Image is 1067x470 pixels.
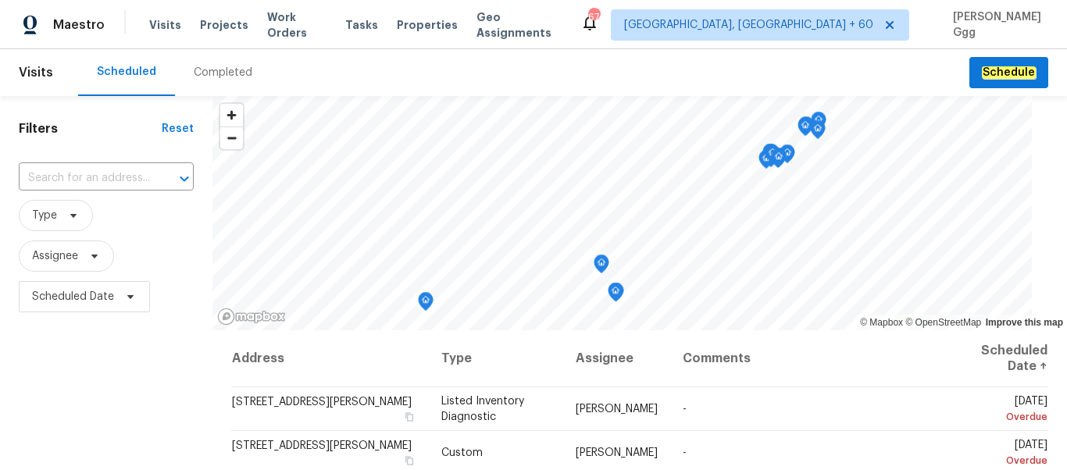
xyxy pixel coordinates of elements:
[53,17,105,33] span: Maestro
[212,96,1032,330] canvas: Map
[670,330,944,387] th: Comments
[19,55,53,90] span: Visits
[19,121,162,137] h1: Filters
[441,447,483,458] span: Custom
[32,289,114,304] span: Scheduled Date
[947,9,1044,41] span: [PERSON_NAME] Ggg
[780,144,795,169] div: Map marker
[232,440,412,451] span: [STREET_ADDRESS][PERSON_NAME]
[969,57,1048,89] button: Schedule
[220,104,243,126] button: Zoom in
[956,440,1047,468] span: [DATE]
[771,148,787,173] div: Map marker
[956,409,1047,425] div: Overdue
[798,116,814,141] div: Map marker
[32,248,78,264] span: Assignee
[810,120,826,144] div: Map marker
[608,283,623,307] div: Map marker
[594,255,609,279] div: Map marker
[765,144,780,169] div: Map marker
[758,150,774,174] div: Map marker
[956,396,1047,425] span: [DATE]
[683,447,687,458] span: -
[811,112,826,136] div: Map marker
[683,404,687,415] span: -
[402,410,416,424] button: Copy Address
[217,308,286,326] a: Mapbox homepage
[624,17,873,33] span: [GEOGRAPHIC_DATA], [GEOGRAPHIC_DATA] + 60
[149,17,181,33] span: Visits
[200,17,248,33] span: Projects
[231,330,429,387] th: Address
[402,454,416,468] button: Copy Address
[982,66,1036,79] em: Schedule
[429,330,563,387] th: Type
[19,166,150,190] input: Search for an address...
[397,17,458,33] span: Properties
[267,9,327,41] span: Work Orders
[476,9,562,41] span: Geo Assignments
[986,317,1063,328] a: Improve this map
[563,330,670,387] th: Assignee
[860,317,903,328] a: Mapbox
[173,168,195,190] button: Open
[97,64,156,80] div: Scheduled
[944,330,1048,387] th: Scheduled Date ↑
[576,447,658,458] span: [PERSON_NAME]
[345,20,378,30] span: Tasks
[194,65,252,80] div: Completed
[905,317,981,328] a: OpenStreetMap
[588,9,599,25] div: 674
[441,396,524,422] span: Listed Inventory Diagnostic
[162,121,194,137] div: Reset
[576,404,658,415] span: [PERSON_NAME]
[956,453,1047,468] div: Overdue
[220,126,243,149] button: Zoom out
[32,208,57,223] span: Type
[418,292,434,316] div: Map marker
[762,144,778,168] div: Map marker
[232,397,412,408] span: [STREET_ADDRESS][PERSON_NAME]
[798,117,813,141] div: Map marker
